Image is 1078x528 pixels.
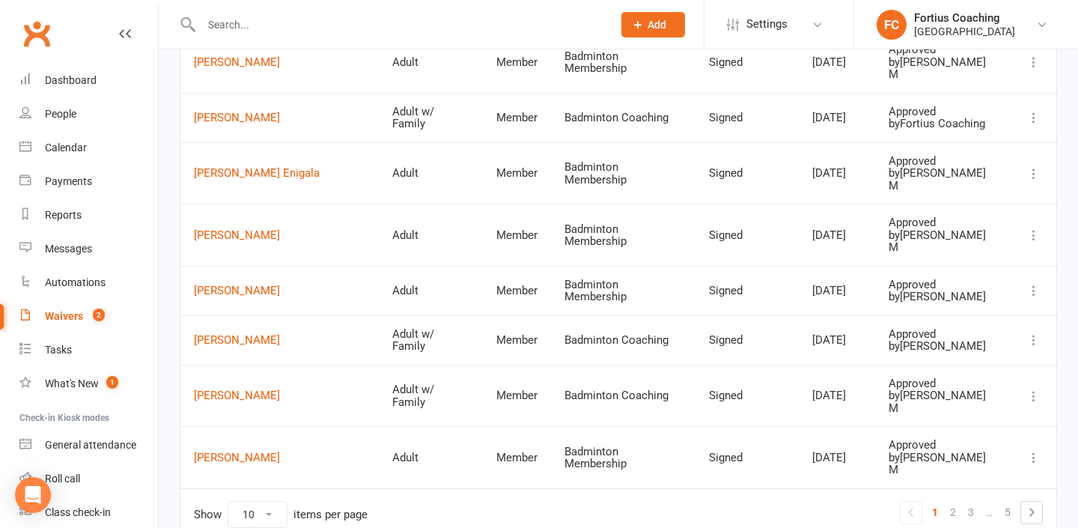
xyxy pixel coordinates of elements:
[889,43,998,56] div: Approved
[914,25,1015,38] div: [GEOGRAPHIC_DATA]
[483,204,551,266] td: Member
[379,204,483,266] td: Adult
[914,11,1015,25] div: Fortius Coaching
[889,328,998,341] div: Approved
[45,506,111,518] div: Class check-in
[812,451,846,464] span: [DATE]
[45,209,82,221] div: Reports
[483,266,551,315] td: Member
[695,365,799,427] td: Signed
[483,31,551,93] td: Member
[962,502,980,523] a: 3
[19,462,158,496] a: Roll call
[564,50,682,75] div: Badminton Membership
[889,291,998,303] div: by [PERSON_NAME]
[944,502,962,523] a: 2
[889,229,998,254] div: by [PERSON_NAME] M
[194,112,365,124] a: [PERSON_NAME]
[695,315,799,365] td: Signed
[889,167,998,192] div: by [PERSON_NAME] M
[45,473,80,485] div: Roll call
[194,389,365,402] a: [PERSON_NAME]
[926,502,944,523] a: 1
[19,300,158,333] a: Waivers 2
[45,377,99,389] div: What's New
[483,142,551,204] td: Member
[889,118,998,130] div: by Fortius Coaching
[564,389,682,402] div: Badminton Coaching
[695,93,799,142] td: Signed
[695,426,799,488] td: Signed
[19,333,158,367] a: Tasks
[695,204,799,266] td: Signed
[15,477,51,513] div: Open Intercom Messenger
[45,344,72,356] div: Tasks
[379,31,483,93] td: Adult
[889,216,998,229] div: Approved
[106,376,118,389] span: 1
[379,93,483,142] td: Adult w/ Family
[889,56,998,81] div: by [PERSON_NAME] M
[746,7,788,41] span: Settings
[45,175,92,187] div: Payments
[194,56,365,69] a: [PERSON_NAME]
[45,108,76,120] div: People
[980,502,999,523] a: …
[889,452,998,476] div: by [PERSON_NAME] M
[194,167,365,180] a: [PERSON_NAME] Enigala
[889,279,998,291] div: Approved
[889,155,998,168] div: Approved
[564,112,682,124] div: Badminton Coaching
[889,439,998,452] div: Approved
[379,142,483,204] td: Adult
[19,97,158,131] a: People
[564,334,682,347] div: Badminton Coaching
[621,12,685,37] button: Add
[19,232,158,266] a: Messages
[45,439,136,451] div: General attendance
[194,334,365,347] a: [PERSON_NAME]
[812,111,846,124] span: [DATE]
[889,389,998,414] div: by [PERSON_NAME] M
[19,198,158,232] a: Reports
[379,266,483,315] td: Adult
[19,64,158,97] a: Dashboard
[483,315,551,365] td: Member
[45,142,87,154] div: Calendar
[194,501,368,528] div: Show
[194,452,365,464] a: [PERSON_NAME]
[379,365,483,427] td: Adult w/ Family
[379,426,483,488] td: Adult
[45,243,92,255] div: Messages
[483,426,551,488] td: Member
[45,276,106,288] div: Automations
[695,142,799,204] td: Signed
[695,266,799,315] td: Signed
[564,223,682,248] div: Badminton Membership
[812,333,846,347] span: [DATE]
[483,93,551,142] td: Member
[812,55,846,69] span: [DATE]
[19,266,158,300] a: Automations
[889,340,998,353] div: by [PERSON_NAME]
[19,428,158,462] a: General attendance kiosk mode
[564,446,682,470] div: Badminton Membership
[45,74,97,86] div: Dashboard
[194,285,365,297] a: [PERSON_NAME]
[197,14,602,35] input: Search...
[18,15,55,52] a: Clubworx
[564,161,682,186] div: Badminton Membership
[812,389,846,402] span: [DATE]
[695,31,799,93] td: Signed
[564,279,682,303] div: Badminton Membership
[889,106,998,118] div: Approved
[999,502,1017,523] a: 5
[483,365,551,427] td: Member
[45,310,83,322] div: Waivers
[812,284,846,297] span: [DATE]
[812,166,846,180] span: [DATE]
[889,377,998,390] div: Approved
[812,228,846,242] span: [DATE]
[379,315,483,365] td: Adult w/ Family
[19,131,158,165] a: Calendar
